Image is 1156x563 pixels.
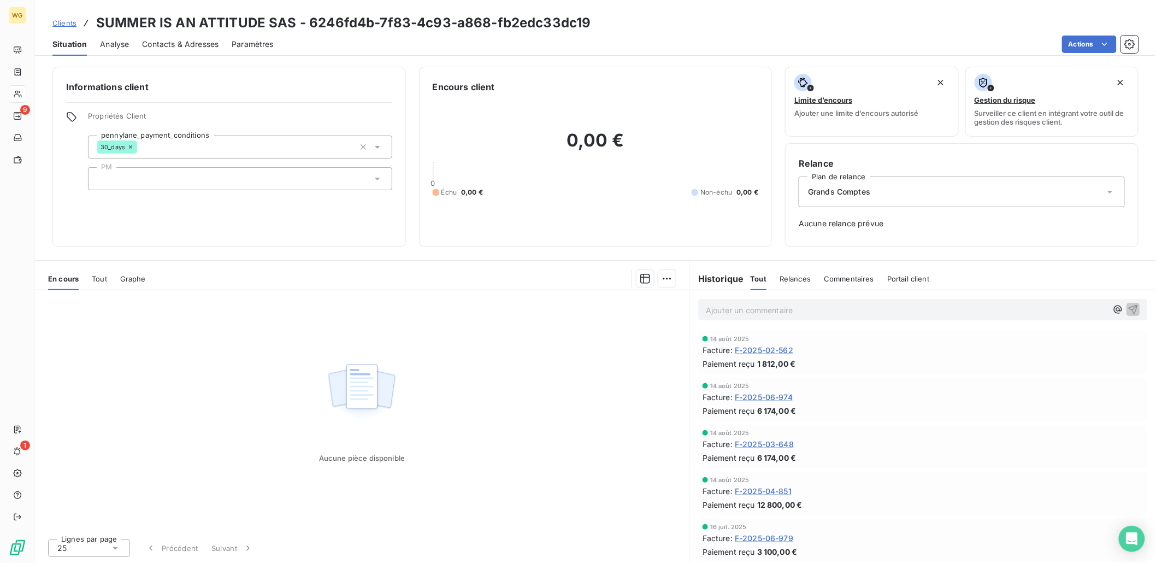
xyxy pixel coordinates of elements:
[20,105,30,115] span: 9
[975,96,1036,104] span: Gestion du risque
[751,274,767,283] span: Tout
[433,130,759,162] h2: 0,00 €
[735,532,793,544] span: F-2025-06-979
[1119,526,1145,552] div: Open Intercom Messenger
[710,383,750,389] span: 14 août 2025
[57,543,67,554] span: 25
[52,39,87,50] span: Situation
[780,274,811,283] span: Relances
[703,485,733,497] span: Facture :
[52,17,76,28] a: Clients
[799,218,1125,229] span: Aucune relance prévue
[736,187,758,197] span: 0,00 €
[703,546,755,558] span: Paiement reçu
[433,80,495,93] h6: Encours client
[757,546,798,558] span: 3 100,00 €
[703,391,733,403] span: Facture :
[703,405,755,417] span: Paiement reçu
[319,454,405,462] span: Aucune pièce disponible
[757,499,803,511] span: 12 800,00 €
[9,7,26,24] div: WG
[808,186,870,197] span: Grands Comptes
[700,187,732,197] span: Non-échu
[703,532,733,544] span: Facture :
[710,524,747,530] span: 16 juil. 2025
[97,174,106,184] input: Ajouter une valeur
[735,438,794,450] span: F-2025-03-648
[137,142,146,152] input: Ajouter une valeur
[96,13,591,33] h3: SUMMER IS AN ATTITUDE SAS - 6246fd4b-7f83-4c93-a868-fb2edc33dc19
[975,109,1129,126] span: Surveiller ce client en intégrant votre outil de gestion des risques client.
[965,67,1139,137] button: Gestion du risqueSurveiller ce client en intégrant votre outil de gestion des risques client.
[431,179,435,187] span: 0
[461,187,483,197] span: 0,00 €
[88,112,392,127] span: Propriétés Client
[785,67,958,137] button: Limite d’encoursAjouter une limite d’encours autorisé
[757,405,797,417] span: 6 174,00 €
[703,344,733,356] span: Facture :
[735,485,792,497] span: F-2025-04-851
[703,358,755,370] span: Paiement reçu
[710,336,750,342] span: 14 août 2025
[824,274,874,283] span: Commentaires
[52,19,76,27] span: Clients
[441,187,457,197] span: Échu
[139,537,205,560] button: Précédent
[1062,36,1117,53] button: Actions
[20,441,30,450] span: 1
[794,109,918,118] span: Ajouter une limite d’encours autorisé
[710,477,750,483] span: 14 août 2025
[710,430,750,436] span: 14 août 2025
[120,274,146,283] span: Graphe
[142,39,219,50] span: Contacts & Adresses
[703,452,755,464] span: Paiement reçu
[735,391,793,403] span: F-2025-06-974
[735,344,793,356] span: F-2025-02-562
[9,539,26,556] img: Logo LeanPay
[327,358,397,426] img: Empty state
[757,452,797,464] span: 6 174,00 €
[757,358,796,370] span: 1 812,00 €
[205,537,260,560] button: Suivant
[66,80,392,93] h6: Informations client
[794,96,852,104] span: Limite d’encours
[101,144,125,150] span: 30_days
[100,39,129,50] span: Analyse
[799,157,1125,170] h6: Relance
[703,499,755,511] span: Paiement reçu
[48,274,79,283] span: En cours
[689,272,744,285] h6: Historique
[887,274,929,283] span: Portail client
[9,107,26,125] a: 9
[232,39,274,50] span: Paramètres
[92,274,107,283] span: Tout
[703,438,733,450] span: Facture :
